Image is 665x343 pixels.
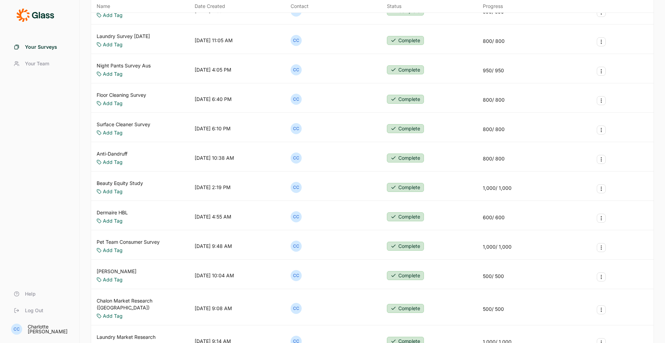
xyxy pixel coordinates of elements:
[103,276,123,283] a: Add Tag
[291,303,302,314] div: CC
[597,272,606,281] button: Survey Actions
[483,67,504,74] div: 950 / 950
[103,41,123,48] a: Add Tag
[387,36,424,45] button: Complete
[25,290,36,297] span: Help
[291,123,302,134] div: CC
[28,324,71,334] div: Charlotte [PERSON_NAME]
[291,3,309,10] div: Contact
[195,305,232,312] div: [DATE] 9:08 AM
[483,38,505,45] div: 800 / 800
[483,126,505,133] div: 800 / 800
[195,3,225,10] span: Date Created
[387,95,424,104] button: Complete
[483,273,504,280] div: 500 / 500
[597,243,606,252] button: Survey Actions
[483,306,504,313] div: 500 / 500
[97,334,156,341] a: Laundry Market Research
[291,35,302,46] div: CC
[103,313,123,319] a: Add Tag
[11,324,22,335] div: CC
[387,124,424,133] button: Complete
[291,211,302,222] div: CC
[597,214,606,223] button: Survey Actions
[97,239,160,245] a: Pet Team Consumer Survey
[97,209,128,216] a: Dermaire HBL
[483,243,512,250] div: 1,000 / 1,000
[97,121,150,128] a: Surface Cleaner Survey
[195,96,232,103] div: [DATE] 6:40 PM
[195,184,231,191] div: [DATE] 2:19 PM
[291,182,302,193] div: CC
[597,305,606,314] button: Survey Actions
[195,155,234,161] div: [DATE] 10:38 AM
[97,297,192,311] a: Chalon Market Research ([GEOGRAPHIC_DATA])
[483,3,503,10] div: Progress
[195,37,233,44] div: [DATE] 11:05 AM
[597,155,606,164] button: Survey Actions
[103,100,123,107] a: Add Tag
[195,243,232,250] div: [DATE] 9:48 AM
[25,44,57,50] span: Your Surveys
[97,92,146,99] a: Floor Cleaning Survey
[387,3,401,10] div: Status
[291,64,302,75] div: CC
[195,272,234,279] div: [DATE] 10:04 AM
[597,37,606,46] button: Survey Actions
[291,241,302,252] div: CC
[97,62,151,69] a: Night Pants Survey Aus
[387,65,424,74] button: Complete
[387,183,424,192] button: Complete
[597,126,606,135] button: Survey Actions
[97,268,136,275] a: [PERSON_NAME]
[97,33,150,40] a: Laundry Survey [DATE]
[597,67,606,76] button: Survey Actions
[483,185,512,192] div: 1,000 / 1,000
[387,304,424,313] button: Complete
[97,180,143,187] a: Beauty Equity Study
[103,71,123,77] a: Add Tag
[103,12,123,19] a: Add Tag
[97,3,110,10] span: Name
[387,271,424,280] button: Complete
[195,125,231,132] div: [DATE] 6:10 PM
[195,66,231,73] div: [DATE] 4:05 PM
[103,217,123,224] a: Add Tag
[25,307,43,314] span: Log Out
[97,150,127,157] a: Anti-Dandruff
[387,154,424,163] button: Complete
[103,188,123,195] a: Add Tag
[195,213,231,220] div: [DATE] 4:55 AM
[25,60,49,67] span: Your Team
[483,96,505,103] div: 800 / 800
[291,270,302,281] div: CC
[597,184,606,193] button: Survey Actions
[387,242,424,251] button: Complete
[597,96,606,105] button: Survey Actions
[291,152,302,164] div: CC
[483,214,505,221] div: 600 / 600
[387,212,424,221] button: Complete
[103,129,123,136] a: Add Tag
[103,159,123,166] a: Add Tag
[483,155,505,162] div: 800 / 800
[103,247,123,254] a: Add Tag
[291,94,302,105] div: CC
